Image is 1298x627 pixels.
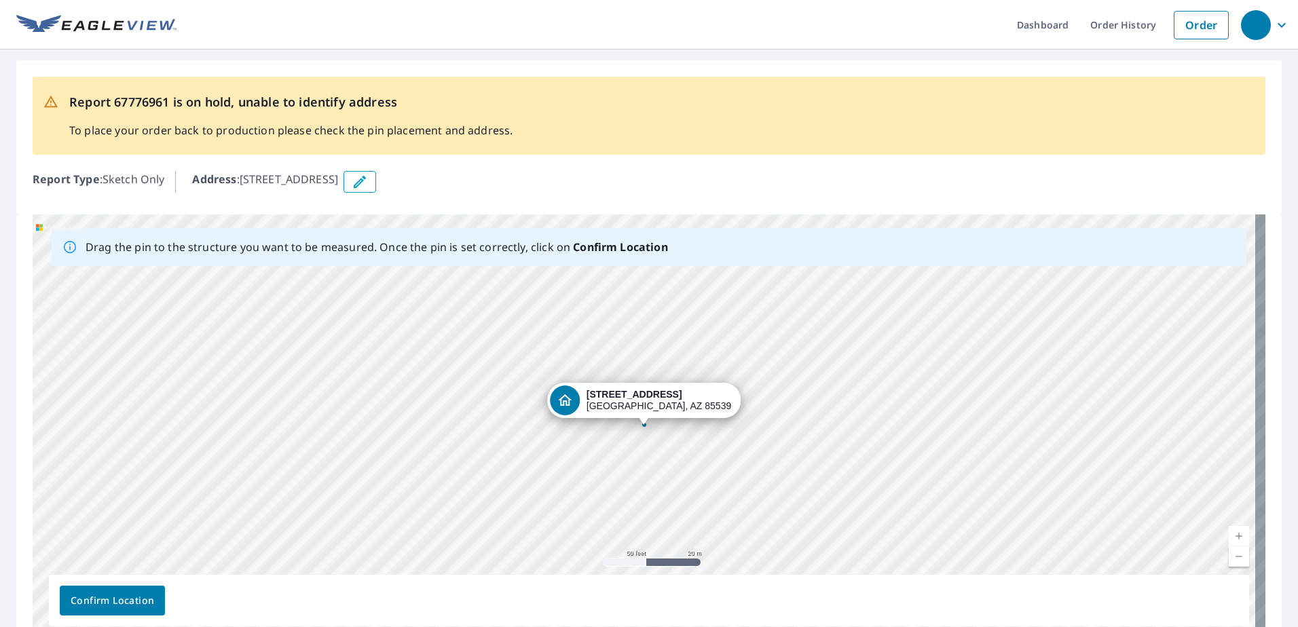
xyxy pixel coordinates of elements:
[192,172,236,187] b: Address
[573,240,667,254] b: Confirm Location
[1229,526,1249,546] a: Current Level 19, Zoom In
[60,586,165,615] button: Confirm Location
[192,171,338,193] p: : [STREET_ADDRESS]
[16,15,177,35] img: EV Logo
[1229,546,1249,567] a: Current Level 19, Zoom Out
[33,171,164,193] p: : Sketch Only
[1174,11,1229,39] a: Order
[587,389,682,400] strong: [STREET_ADDRESS]
[69,93,513,111] p: Report 67776961 is on hold, unable to identify address
[69,122,513,138] p: To place your order back to production please check the pin placement and address.
[587,389,731,412] div: [GEOGRAPHIC_DATA], AZ 85539
[547,383,741,425] div: Dropped pin, building 1, Residential property, 4165 Copper St Miami, AZ 85539
[33,172,100,187] b: Report Type
[86,239,668,255] p: Drag the pin to the structure you want to be measured. Once the pin is set correctly, click on
[71,592,154,609] span: Confirm Location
